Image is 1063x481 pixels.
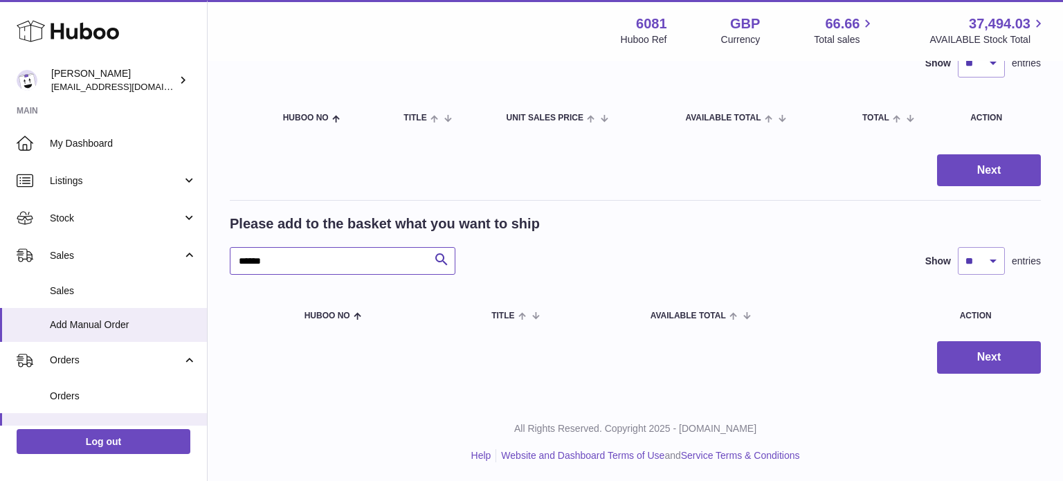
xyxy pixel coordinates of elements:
span: Sales [50,284,197,298]
strong: 6081 [636,15,667,33]
label: Show [925,57,951,70]
a: 66.66 Total sales [814,15,875,46]
span: entries [1012,255,1041,268]
span: AVAILABLE Total [685,114,761,122]
span: Title [491,311,514,320]
a: Log out [17,429,190,454]
span: Title [403,114,426,122]
span: Unit Sales Price [507,114,583,122]
th: Action [910,296,1041,334]
span: AVAILABLE Stock Total [929,33,1046,46]
span: Total [862,114,889,122]
span: My Dashboard [50,137,197,150]
span: Add Manual Order [50,318,197,332]
p: All Rights Reserved. Copyright 2025 - [DOMAIN_NAME] [219,422,1052,435]
label: Show [925,255,951,268]
div: Huboo Ref [621,33,667,46]
span: entries [1012,57,1041,70]
button: Next [937,341,1041,374]
span: Listings [50,174,182,188]
a: Website and Dashboard Terms of Use [501,450,664,461]
div: Action [970,114,1027,122]
span: Add Manual Order [50,424,197,437]
span: Orders [50,390,197,403]
div: [PERSON_NAME] [51,67,176,93]
span: 66.66 [825,15,860,33]
span: [EMAIL_ADDRESS][DOMAIN_NAME] [51,81,203,92]
a: Service Terms & Conditions [681,450,800,461]
span: Huboo no [283,114,329,122]
span: Stock [50,212,182,225]
span: Sales [50,249,182,262]
span: Total sales [814,33,875,46]
span: 37,494.03 [969,15,1030,33]
a: 37,494.03 AVAILABLE Stock Total [929,15,1046,46]
img: hello@pogsheadphones.com [17,70,37,91]
li: and [496,449,799,462]
strong: GBP [730,15,760,33]
button: Next [937,154,1041,187]
div: Currency [721,33,761,46]
span: Huboo no [305,311,350,320]
span: AVAILABLE Total [651,311,726,320]
h2: Please add to the basket what you want to ship [230,215,540,233]
span: Orders [50,354,182,367]
a: Help [471,450,491,461]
